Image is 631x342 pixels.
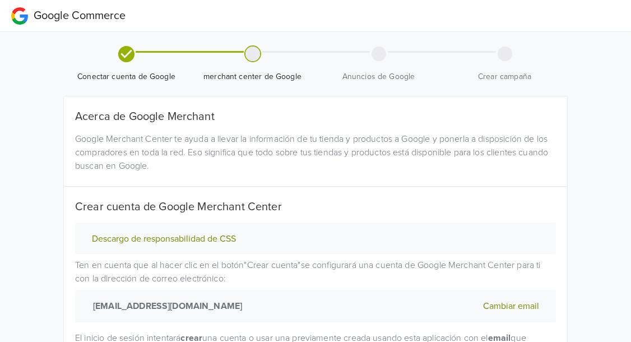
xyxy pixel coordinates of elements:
span: Google Commerce [34,9,126,22]
button: Descargo de responsabilidad de CSS [89,233,239,245]
h5: Acerca de Google Merchant [75,110,556,123]
strong: [EMAIL_ADDRESS][DOMAIN_NAME] [89,299,242,313]
span: Anuncios de Google [320,71,437,82]
span: merchant center de Google [194,71,311,82]
button: Cambiar email [480,299,542,313]
span: Crear campaña [446,71,563,82]
p: Ten en cuenta que al hacer clic en el botón " Crear cuenta " se configurará una cuenta de Google ... [75,258,556,322]
span: Conectar cuenta de Google [68,71,185,82]
h5: Crear cuenta de Google Merchant Center [75,200,556,214]
div: Google Merchant Center te ayuda a llevar la información de tu tienda y productos a Google y poner... [67,132,564,173]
